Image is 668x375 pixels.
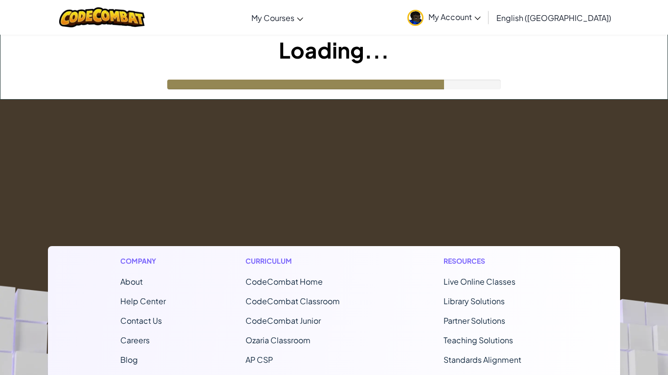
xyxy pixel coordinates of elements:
[120,335,150,345] a: Careers
[245,276,323,287] span: CodeCombat Home
[444,335,513,345] a: Teaching Solutions
[245,315,321,326] a: CodeCombat Junior
[120,276,143,287] a: About
[246,4,308,31] a: My Courses
[120,256,166,266] h1: Company
[444,256,548,266] h1: Resources
[245,256,364,266] h1: Curriculum
[120,296,166,306] a: Help Center
[120,315,162,326] span: Contact Us
[491,4,616,31] a: English ([GEOGRAPHIC_DATA])
[444,296,505,306] a: Library Solutions
[444,315,505,326] a: Partner Solutions
[496,13,611,23] span: English ([GEOGRAPHIC_DATA])
[245,296,340,306] a: CodeCombat Classroom
[251,13,294,23] span: My Courses
[120,354,138,365] a: Blog
[245,354,273,365] a: AP CSP
[402,2,486,33] a: My Account
[0,35,668,65] h1: Loading...
[444,354,521,365] a: Standards Alignment
[428,12,481,22] span: My Account
[245,335,311,345] a: Ozaria Classroom
[59,7,145,27] img: CodeCombat logo
[407,10,423,26] img: avatar
[444,276,515,287] a: Live Online Classes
